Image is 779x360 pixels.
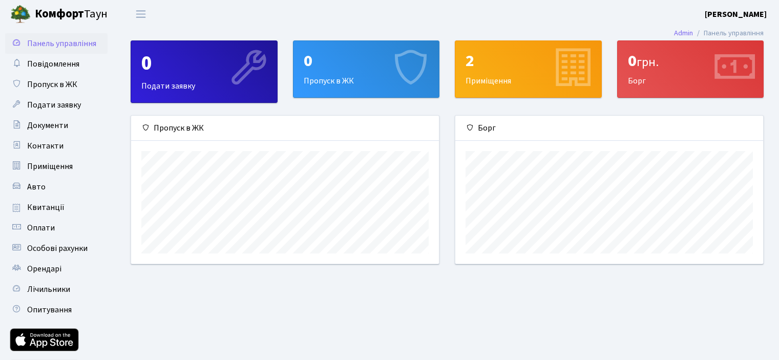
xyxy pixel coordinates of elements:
[618,41,764,97] div: Борг
[293,41,439,97] div: Пропуск в ЖК
[27,38,96,49] span: Панель управління
[27,284,70,295] span: Лічильники
[27,79,77,90] span: Пропуск в ЖК
[293,40,440,98] a: 0Пропуск в ЖК
[5,238,108,259] a: Особові рахунки
[5,177,108,197] a: Авто
[705,8,767,20] a: [PERSON_NAME]
[304,51,429,71] div: 0
[27,120,68,131] span: Документи
[674,28,693,38] a: Admin
[27,202,65,213] span: Квитанції
[455,116,763,141] div: Борг
[27,263,61,274] span: Орендарі
[693,28,764,39] li: Панель управління
[5,95,108,115] a: Подати заявку
[27,58,79,70] span: Повідомлення
[128,6,154,23] button: Переключити навігацію
[131,116,439,141] div: Пропуск в ЖК
[27,161,73,172] span: Приміщення
[659,23,779,44] nav: breadcrumb
[35,6,84,22] b: Комфорт
[637,53,659,71] span: грн.
[5,197,108,218] a: Квитанції
[5,279,108,300] a: Лічильники
[5,33,108,54] a: Панель управління
[27,304,72,315] span: Опитування
[5,74,108,95] a: Пропуск в ЖК
[455,40,602,98] a: 2Приміщення
[628,51,753,71] div: 0
[27,140,64,152] span: Контакти
[141,51,267,76] div: 0
[5,156,108,177] a: Приміщення
[10,4,31,25] img: logo.png
[131,41,277,102] div: Подати заявку
[455,41,601,97] div: Приміщення
[27,181,46,193] span: Авто
[27,99,81,111] span: Подати заявку
[131,40,278,103] a: 0Подати заявку
[5,218,108,238] a: Оплати
[35,6,108,23] span: Таун
[466,51,591,71] div: 2
[5,259,108,279] a: Орендарі
[5,54,108,74] a: Повідомлення
[27,222,55,234] span: Оплати
[5,300,108,320] a: Опитування
[5,136,108,156] a: Контакти
[705,9,767,20] b: [PERSON_NAME]
[27,243,88,254] span: Особові рахунки
[5,115,108,136] a: Документи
